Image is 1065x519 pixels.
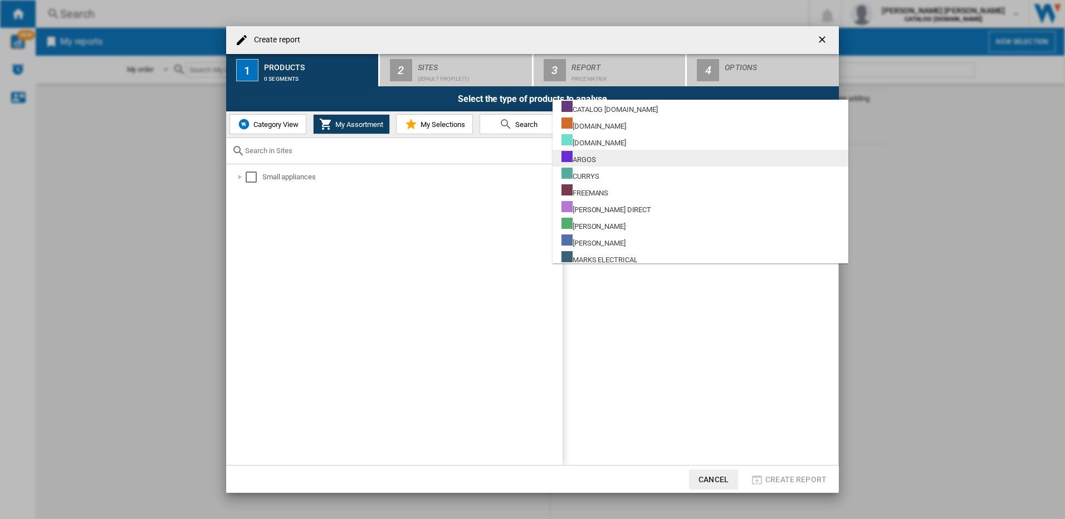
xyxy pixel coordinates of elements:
div: [PERSON_NAME] [561,234,626,248]
div: [PERSON_NAME] DIRECT [561,201,651,215]
div: ARGOS [561,151,596,165]
div: CATALOG [DOMAIN_NAME] [561,101,658,115]
div: CURRYS [561,168,599,182]
div: [DOMAIN_NAME] [561,117,626,131]
div: FREEMANS [561,184,608,198]
div: MARKS ELECTRICAL [561,251,637,265]
div: [PERSON_NAME] [561,218,626,232]
div: [DOMAIN_NAME] [561,134,626,148]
